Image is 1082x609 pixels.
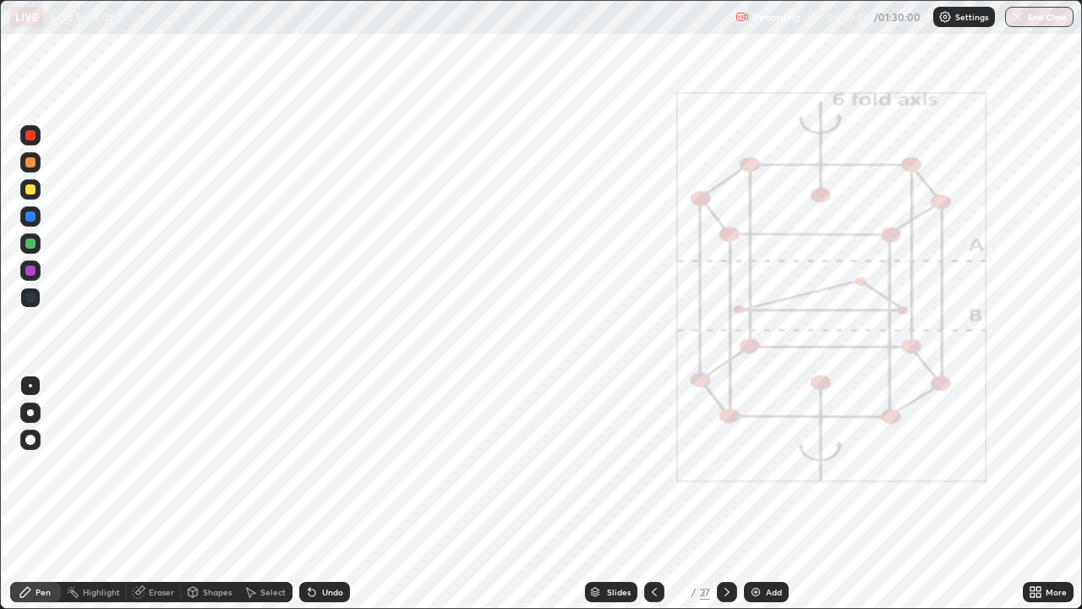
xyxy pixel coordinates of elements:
p: Recording [752,11,800,24]
div: Shapes [203,588,232,596]
div: Slides [607,588,631,596]
img: recording.375f2c34.svg [735,10,749,24]
div: Pen [36,588,51,596]
img: end-class-cross [1011,10,1025,24]
div: Add [766,588,782,596]
div: 27 [700,584,710,600]
button: End Class [1005,7,1074,27]
p: Settings [955,13,988,21]
div: Eraser [149,588,174,596]
div: Undo [322,588,343,596]
p: Solid State 01 [50,10,113,24]
div: Highlight [83,588,120,596]
p: LIVE [15,10,38,24]
div: More [1046,588,1067,596]
img: add-slide-button [749,585,762,599]
div: 13 [671,587,688,597]
img: class-settings-icons [938,10,952,24]
div: / [691,587,697,597]
div: Select [260,588,286,596]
